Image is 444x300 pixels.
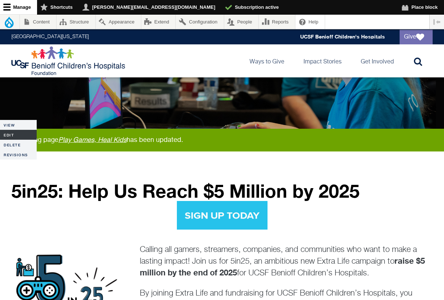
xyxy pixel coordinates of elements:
[298,44,347,77] a: Impact Stories
[20,15,56,29] a: Content
[400,30,433,44] a: Give
[140,256,425,277] strong: raise $5 million by the end of 2025
[141,15,176,29] a: Extend
[295,15,325,29] a: Help
[430,15,444,29] button: Vertical orientation
[140,244,433,279] p: Calling all gamers, streamers, companies, and communities who want to make a lasting impact! Join...
[57,15,95,29] a: Structure
[11,46,127,76] img: Logo for UCSF Benioff Children's Hospitals Foundation
[224,15,259,29] a: People
[177,201,268,230] img: Sign up for Extra Life
[300,34,385,40] a: UCSF Benioff Children's Hospitals
[58,137,127,143] a: Play Games, Heal Kids
[176,15,223,29] a: Configuration
[96,15,141,29] a: Appearance
[11,180,360,202] strong: 5in25: Help Us Reach $5 Million by 2025
[244,44,290,77] a: Ways to Give
[355,44,400,77] a: Get Involved
[259,15,295,29] a: Reports
[11,34,89,40] a: [GEOGRAPHIC_DATA][US_STATE]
